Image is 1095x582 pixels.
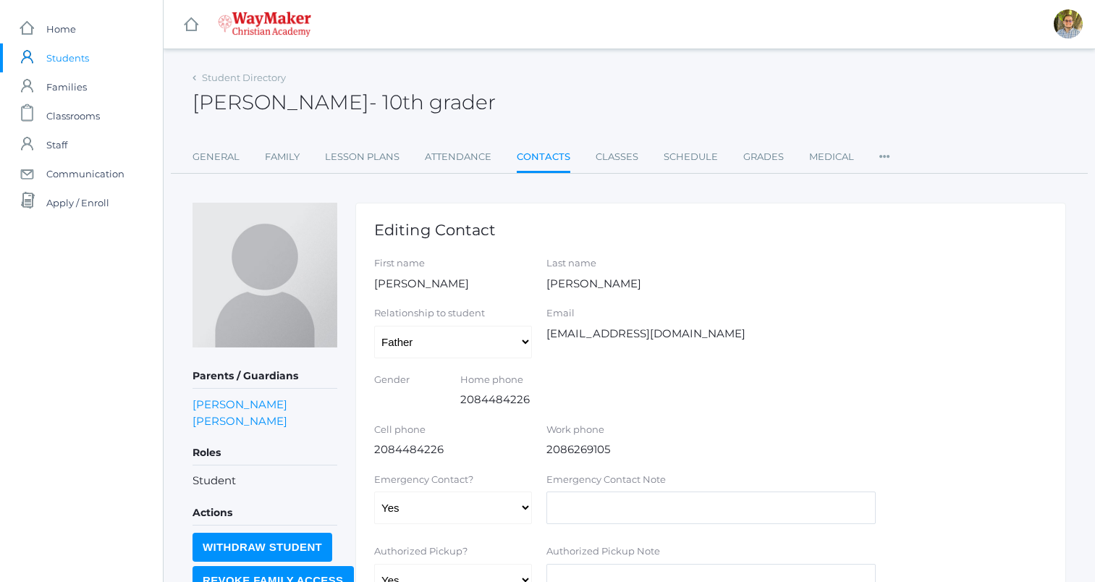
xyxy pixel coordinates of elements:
[193,441,337,465] h5: Roles
[218,12,311,37] img: 4_waymaker-logo-stack-white.png
[546,256,704,292] div: [PERSON_NAME]
[374,222,1047,238] h1: Editing Contact
[374,256,532,271] label: First name
[193,396,287,413] a: [PERSON_NAME]
[809,143,854,172] a: Medical
[202,72,286,83] a: Student Directory
[517,143,570,174] a: Contacts
[46,130,67,159] span: Staff
[374,256,532,292] div: [PERSON_NAME]
[46,72,87,101] span: Families
[374,423,532,437] label: Cell phone
[193,91,496,114] h2: [PERSON_NAME]
[374,306,485,321] label: Relationship to student
[546,544,660,559] label: Authorized Pickup Note
[193,501,337,526] h5: Actions
[193,473,337,489] li: Student
[193,364,337,389] h5: Parents / Guardians
[369,90,496,114] span: - 10th grader
[265,143,300,172] a: Family
[193,413,287,429] a: [PERSON_NAME]
[193,203,337,347] img: Ryan Lawler
[596,143,638,172] a: Classes
[460,373,618,408] div: 2084484226
[546,306,876,342] div: [EMAIL_ADDRESS][DOMAIN_NAME]
[46,43,89,72] span: Students
[546,256,704,271] label: Last name
[664,143,718,172] a: Schedule
[743,143,784,172] a: Grades
[546,473,666,487] label: Emergency Contact Note
[546,423,704,458] div: 2086269105
[193,143,240,172] a: General
[374,423,532,458] div: 2084484226
[460,373,618,387] label: Home phone
[46,188,109,217] span: Apply / Enroll
[46,159,124,188] span: Communication
[546,306,876,321] label: Email
[374,373,446,387] label: Gender
[374,544,468,559] label: Authorized Pickup?
[325,143,399,172] a: Lesson Plans
[425,143,491,172] a: Attendance
[46,101,100,130] span: Classrooms
[46,14,76,43] span: Home
[374,473,473,487] label: Emergency Contact?
[193,533,332,562] input: Withdraw Student
[1054,9,1083,38] div: Kylen Braileanu
[546,423,704,437] label: Work phone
